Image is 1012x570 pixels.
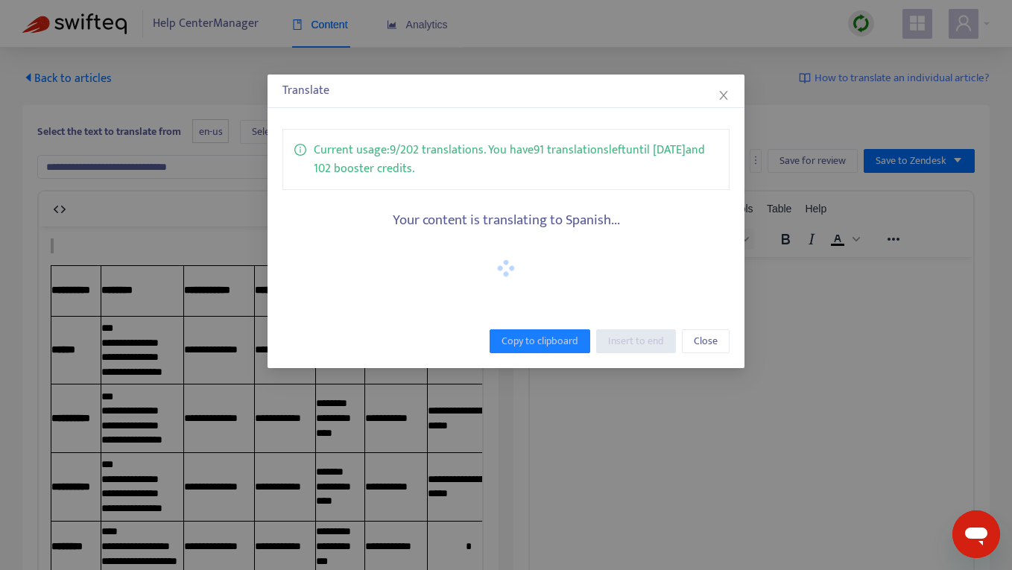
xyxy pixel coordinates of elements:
div: Translate [282,82,730,100]
p: Current usage: 9 / 202 translations . You have 91 translations left until [DATE] and 102 booster ... [314,141,718,178]
span: close [718,89,730,101]
h5: Your content is translating to Spanish... [282,212,730,229]
body: Rich Text Area. Press ALT-0 for help. [12,12,431,27]
button: Close [682,329,730,353]
span: info-circle [294,141,306,156]
body: Rich Text Area. Press ALT-0 for help. [12,12,431,536]
span: Close [694,333,718,349]
button: Insert to end [596,329,676,353]
button: Copy to clipboard [490,329,590,353]
iframe: Button to launch messaging window [952,510,1000,558]
button: Close [715,87,732,104]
